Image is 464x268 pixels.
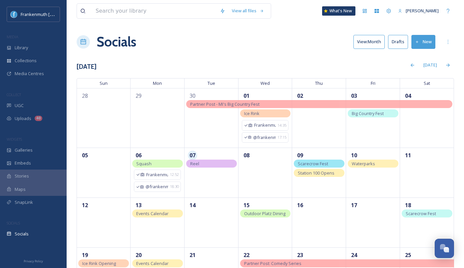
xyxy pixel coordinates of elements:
div: [DATE] [420,59,440,71]
span: Wed [238,78,292,88]
span: 05 [80,151,90,160]
span: 14:35 [277,123,286,128]
span: SnapLink [15,199,33,205]
span: SOCIALS [7,220,20,225]
span: WIDGETS [7,137,22,142]
a: Privacy Policy [24,257,43,265]
button: Drafts [388,35,408,49]
img: Social%20Media%20PFP%202025.jpg [11,11,17,18]
span: Tue [185,78,238,88]
span: Galleries [15,147,33,153]
span: Library [15,45,28,51]
span: Partner Post - MI's Big Country Fest [190,101,259,107]
span: Sat [400,78,454,88]
a: [PERSON_NAME] [395,4,442,17]
input: Search your library [92,4,217,18]
span: 14 [188,201,197,210]
span: Events Calendar [136,210,169,216]
span: Scarecrow Fest Deadline [298,161,328,175]
button: New [411,35,435,49]
span: 30 [188,91,197,100]
span: 01 [242,91,251,100]
span: 16 [295,201,305,210]
span: 22 [242,250,251,260]
span: 20 [134,250,143,260]
a: Socials [97,32,136,52]
span: 08 [242,151,251,160]
span: Mon [131,78,185,88]
span: 18 [403,201,413,210]
span: Station 100 Opens [298,170,334,176]
span: Outdoor Platz Dining [244,210,285,216]
span: 10 [349,151,359,160]
span: Frankenmuth [US_STATE] [21,11,71,17]
span: Ice Rink [244,110,259,116]
span: Events Calendar [136,260,169,266]
a: Drafts [388,35,411,49]
span: 19 [80,250,90,260]
span: 21 [188,250,197,260]
span: 17 [349,201,359,210]
button: Open Chat [435,239,454,258]
span: 28 [80,91,90,100]
span: 07 [188,151,197,160]
span: COLLECT [7,92,21,97]
span: 02 [295,91,305,100]
span: Embeds [15,160,31,166]
span: Sun [77,78,131,88]
span: 06 [134,151,143,160]
h3: [DATE] [77,62,97,71]
span: Fri [346,78,400,88]
span: 18:30 [170,184,179,190]
span: Reel [190,161,199,167]
span: MEDIA [7,34,18,39]
span: Privacy Policy [24,259,43,263]
span: Media Centres [15,70,44,77]
span: Squash [136,161,152,167]
span: 23 [295,250,305,260]
span: 17:15 [277,135,286,140]
span: 13 [134,201,143,210]
span: Thu [292,78,346,88]
span: 24 [349,250,359,260]
span: 12 [80,201,90,210]
span: Partner Post: Comedy Series [244,260,301,266]
span: Socials [15,231,29,237]
span: Ice Rink Opening [82,260,116,266]
span: Frankenmuth [146,172,168,178]
span: Maps [15,186,26,193]
span: Uploads [15,115,31,122]
span: 09 [295,151,305,160]
span: 25 [403,250,413,260]
span: 15 [242,201,251,210]
span: 03 [349,91,359,100]
span: Waterparks [352,161,375,167]
span: 29 [134,91,143,100]
span: Stories [15,173,29,179]
span: Frankenmuth [254,122,276,128]
div: 40 [35,116,42,121]
span: Scarecrow Fest [406,210,436,216]
span: Collections [15,58,37,64]
span: 11 [403,151,413,160]
span: UGC [15,102,24,109]
span: [PERSON_NAME] [406,8,439,14]
span: @frankenmuth [146,184,168,190]
span: @frankenmuth [253,134,276,141]
a: View all files [229,4,267,17]
a: What's New [322,6,355,16]
span: 04 [403,91,413,100]
span: 12:52 [170,172,179,178]
button: View:Month [353,35,385,49]
span: Big Country Fest [352,110,384,116]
